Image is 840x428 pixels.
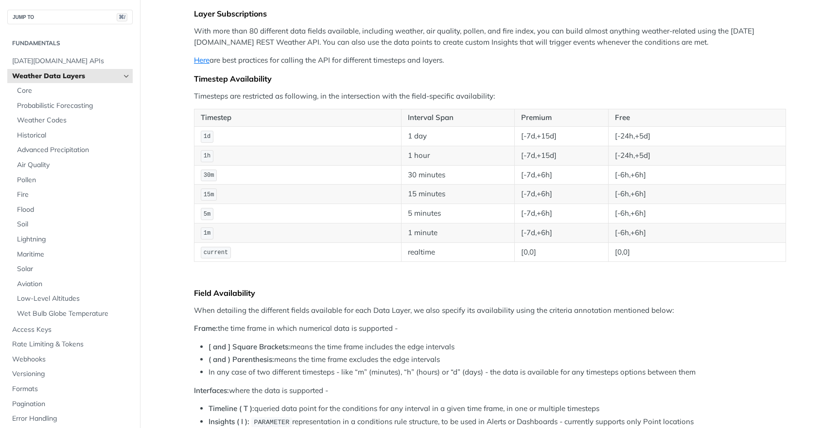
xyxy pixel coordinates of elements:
td: 30 minutes [401,165,514,185]
span: 1h [204,153,210,159]
p: where the data is supported - [194,385,786,396]
span: Access Keys [12,325,130,335]
td: [0,0] [515,242,609,262]
td: [-6h,+6h] [608,185,786,204]
th: Free [608,109,786,127]
td: [-6h,+6h] [608,223,786,242]
span: Rate Limiting & Tokens [12,340,130,349]
span: Weather Data Layers [12,71,120,81]
th: Premium [515,109,609,127]
span: Maritime [17,250,130,259]
span: Fire [17,190,130,200]
a: Core [12,84,133,98]
span: [DATE][DOMAIN_NAME] APIs [12,56,130,66]
span: Aviation [17,279,130,289]
span: 30m [204,172,214,179]
td: [-6h,+6h] [608,204,786,223]
td: [-6h,+6h] [608,165,786,185]
th: Interval Span [401,109,514,127]
a: Solar [12,262,133,276]
p: the time frame in which numerical data is supported - [194,323,786,334]
td: 1 day [401,126,514,146]
a: Pollen [12,173,133,188]
li: In any case of two different timesteps - like “m” (minutes), “h” (hours) or “d” (days) - the data... [209,367,786,378]
a: Air Quality [12,158,133,172]
button: JUMP TO⌘/ [7,10,133,24]
span: Wet Bulb Globe Temperature [17,309,130,319]
td: [-7d,+6h] [515,185,609,204]
a: Here [194,55,210,65]
strong: Timeline ( T ): [209,404,254,413]
span: PARAMETER [254,419,289,426]
span: 15m [204,191,214,198]
span: Weather Codes [17,116,130,125]
span: Air Quality [17,160,130,170]
p: When detailing the different fields available for each Data Layer, we also specify its availabili... [194,305,786,316]
h2: Fundamentals [7,39,133,48]
li: representation in a conditions rule structure, to be used in Alerts or Dashboards - currently sup... [209,416,786,428]
span: Pollen [17,175,130,185]
button: Hide subpages for Weather Data Layers [122,72,130,80]
p: With more than 80 different data fields available, including weather, air quality, pollen, and fi... [194,26,786,48]
td: [-24h,+5d] [608,126,786,146]
span: Versioning [12,369,130,379]
td: [-7d,+6h] [515,204,609,223]
strong: Insights ( I ): [209,417,249,426]
td: 1 minute [401,223,514,242]
span: current [204,249,228,256]
span: Advanced Precipitation [17,145,130,155]
a: Advanced Precipitation [12,143,133,157]
a: Lightning [12,232,133,247]
a: Wet Bulb Globe Temperature [12,307,133,321]
span: ⌘/ [117,13,127,21]
a: Versioning [7,367,133,381]
a: [DATE][DOMAIN_NAME] APIs [7,54,133,68]
a: Pagination [7,397,133,411]
strong: Interfaces: [194,386,229,395]
a: Webhooks [7,352,133,367]
span: Formats [12,384,130,394]
span: Low-Level Altitudes [17,294,130,304]
td: [-7d,+6h] [515,223,609,242]
a: Maritime [12,247,133,262]
p: Timesteps are restricted as following, in the intersection with the field-specific availability: [194,91,786,102]
a: Soil [12,217,133,232]
span: Probabilistic Forecasting [17,101,130,111]
td: 5 minutes [401,204,514,223]
span: Core [17,86,130,96]
span: Error Handling [12,414,130,424]
strong: Frame: [194,324,218,333]
span: 1m [204,230,210,237]
span: Webhooks [12,355,130,364]
div: Timestep Availability [194,74,786,84]
a: Historical [12,128,133,143]
a: Low-Level Altitudes [12,291,133,306]
div: Layer Subscriptions [194,9,786,18]
p: are best practices for calling the API for different timesteps and layers. [194,55,786,66]
td: [-24h,+5d] [608,146,786,165]
a: Rate Limiting & Tokens [7,337,133,352]
a: Probabilistic Forecasting [12,99,133,113]
td: 1 hour [401,146,514,165]
span: 1d [204,133,210,140]
li: means the time frame includes the edge intervals [209,342,786,353]
a: Aviation [12,277,133,291]
strong: [ and ] Square Brackets: [209,342,290,351]
span: Solar [17,264,130,274]
a: Flood [12,203,133,217]
td: [-7d,+6h] [515,165,609,185]
span: Lightning [17,235,130,244]
div: Field Availability [194,288,786,298]
li: means the time frame excludes the edge intervals [209,354,786,365]
td: 15 minutes [401,185,514,204]
strong: ( and ) Parenthesis: [209,355,274,364]
span: Soil [17,220,130,229]
a: Weather Data LayersHide subpages for Weather Data Layers [7,69,133,84]
span: Historical [17,131,130,140]
a: Access Keys [7,323,133,337]
a: Fire [12,188,133,202]
td: [0,0] [608,242,786,262]
span: Flood [17,205,130,215]
th: Timestep [194,109,402,127]
td: [-7d,+15d] [515,126,609,146]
